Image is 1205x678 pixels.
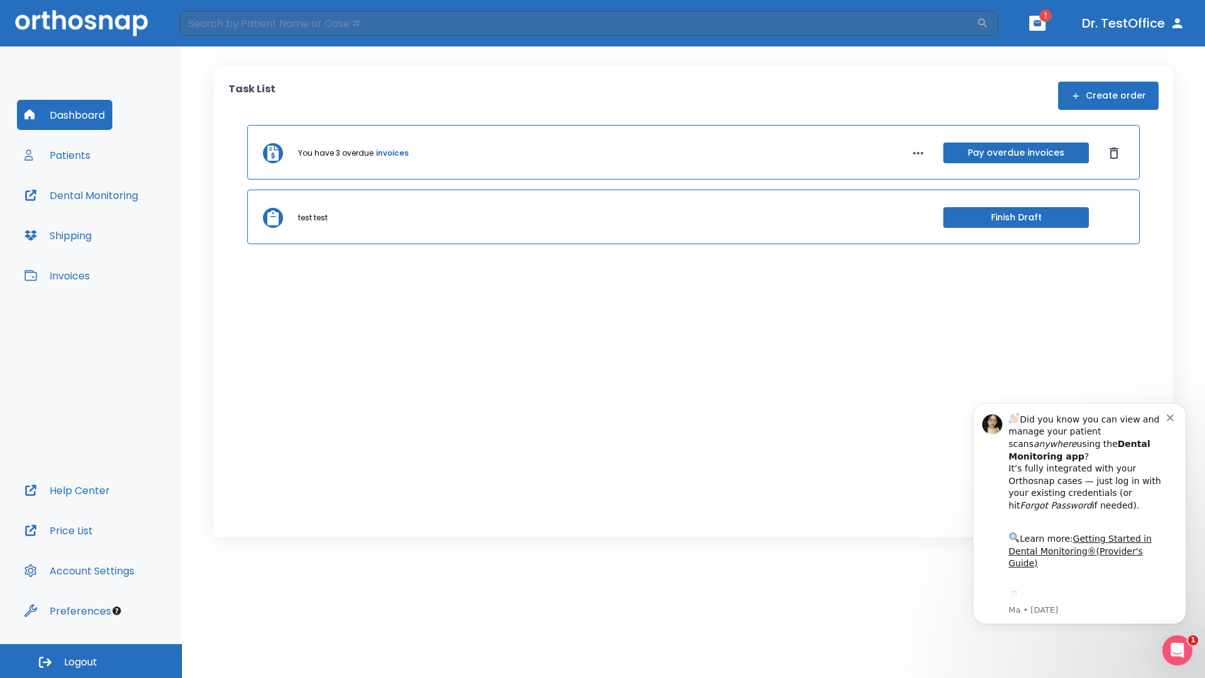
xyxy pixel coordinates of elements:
[1058,82,1159,110] button: Create order
[17,475,117,505] button: Help Center
[55,197,213,261] div: Download the app: | ​ Let us know if you need help getting started!
[17,180,146,210] button: Dental Monitoring
[213,19,223,30] button: Dismiss notification
[17,261,97,291] button: Invoices
[17,515,100,546] button: Price List
[943,143,1089,163] button: Pay overdue invoices
[1039,9,1052,22] span: 1
[228,82,276,110] p: Task List
[298,212,328,223] p: test test
[1077,12,1190,35] button: Dr. TestOffice
[111,605,122,616] div: Tooltip anchor
[55,213,213,224] p: Message from Ma, sent 5w ago
[954,392,1205,632] iframe: Intercom notifications message
[17,140,98,170] button: Patients
[17,596,119,626] button: Preferences
[17,100,112,130] button: Dashboard
[17,556,142,586] button: Account Settings
[298,148,373,159] p: You have 3 overdue
[1104,143,1124,163] button: Dismiss
[1188,635,1198,645] span: 1
[376,148,409,159] a: invoices
[943,207,1089,228] button: Finish Draft
[1162,635,1192,665] iframe: Intercom live chat
[55,200,166,223] a: App Store
[17,220,99,250] button: Shipping
[15,10,148,36] img: Orthosnap
[179,11,977,36] input: Search by Patient Name or Case #
[64,655,97,669] span: Logout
